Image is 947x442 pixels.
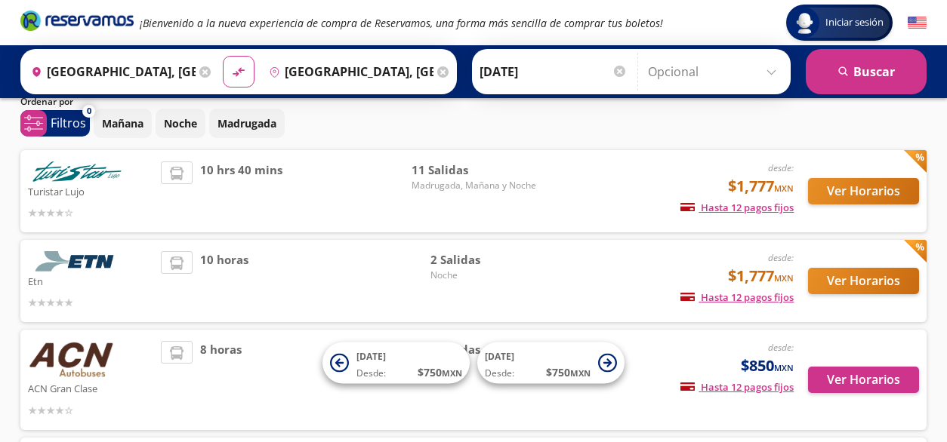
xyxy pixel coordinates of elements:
span: $1,777 [728,175,794,198]
span: 0 [87,105,91,118]
p: Mañana [102,115,143,131]
span: $ 750 [546,364,591,380]
span: [DATE] [356,350,386,363]
small: MXN [774,362,794,373]
em: desde: [768,161,794,174]
span: Iniciar sesión [819,15,890,30]
p: Madrugada [217,115,276,131]
img: ACN Gran Clase [28,341,114,379]
span: Hasta 12 pagos fijos [680,201,794,214]
span: Madrugada, Mañana y Noche [412,179,536,192]
button: Ver Horarios [808,367,919,393]
span: 10 horas [200,251,248,311]
button: 0Filtros [20,110,90,137]
span: [DATE] [485,350,514,363]
span: Noche [430,269,536,282]
input: Opcional [648,53,783,91]
em: desde: [768,341,794,354]
small: MXN [774,183,794,194]
span: 10 hrs 40 mins [200,161,282,221]
button: [DATE]Desde:$750MXN [322,342,470,384]
p: Etn [28,272,153,290]
img: Turistar Lujo [28,161,126,182]
button: Noche [156,109,205,138]
img: Etn [28,251,126,272]
a: Brand Logo [20,9,134,36]
button: English [908,14,927,32]
p: ACN Gran Clase [28,379,153,397]
p: Noche [164,115,197,131]
small: MXN [570,367,591,379]
p: Turistar Lujo [28,182,153,200]
button: Mañana [94,109,152,138]
i: Brand Logo [20,9,134,32]
button: Ver Horarios [808,268,919,294]
span: $850 [741,355,794,377]
button: Ver Horarios [808,178,919,204]
input: Buscar Destino [263,53,433,91]
span: Desde: [356,367,386,380]
button: Buscar [806,49,927,94]
button: Madrugada [209,109,285,138]
small: MXN [442,367,462,379]
button: [DATE]Desde:$750MXN [477,342,625,384]
p: Ordenar por [20,95,73,109]
small: MXN [774,272,794,284]
input: Elegir Fecha [480,53,628,91]
span: 2 Salidas [430,341,536,358]
span: Hasta 12 pagos fijos [680,290,794,304]
span: 11 Salidas [412,161,536,179]
span: Hasta 12 pagos fijos [680,380,794,394]
span: $1,777 [728,265,794,287]
em: desde: [768,251,794,264]
p: Filtros [51,114,86,132]
span: Desde: [485,367,514,380]
span: $ 750 [418,364,462,380]
input: Buscar Origen [25,53,196,91]
span: 8 horas [200,341,242,419]
em: ¡Bienvenido a la nueva experiencia de compra de Reservamos, una forma más sencilla de comprar tus... [140,16,663,30]
span: 2 Salidas [430,251,536,269]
